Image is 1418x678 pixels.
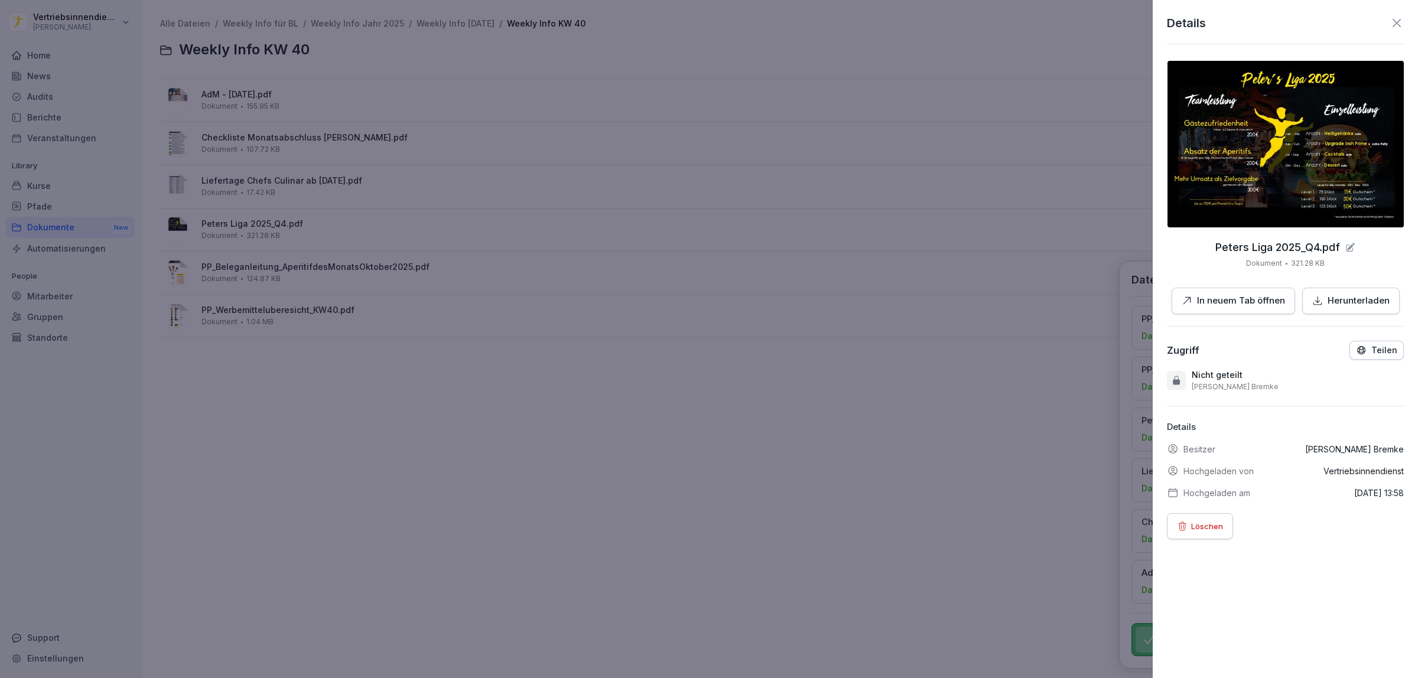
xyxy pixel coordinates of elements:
[1183,487,1250,499] p: Hochgeladen am
[1167,61,1404,227] img: thumbnail
[1354,487,1404,499] p: [DATE] 13:58
[1371,345,1397,355] p: Teilen
[1167,513,1233,539] button: Löschen
[1192,382,1279,392] p: [PERSON_NAME] Bremke
[1192,369,1243,381] p: Nicht geteilt
[1183,443,1215,455] p: Besitzer
[1302,288,1400,314] button: Herunterladen
[1167,344,1199,356] div: Zugriff
[1305,443,1404,455] p: [PERSON_NAME] Bremke
[1246,258,1282,269] p: Dokument
[1349,341,1404,360] button: Teilen
[1328,294,1390,308] p: Herunterladen
[1323,465,1404,477] p: Vertriebsinnendienst
[1167,421,1404,434] p: Details
[1191,520,1223,533] p: Löschen
[1183,465,1254,477] p: Hochgeladen von
[1215,242,1340,253] p: Peters Liga 2025_Q4.pdf
[1197,294,1285,308] p: In neuem Tab öffnen
[1291,258,1325,269] p: 321.28 KB
[1167,14,1206,32] p: Details
[1172,288,1295,314] button: In neuem Tab öffnen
